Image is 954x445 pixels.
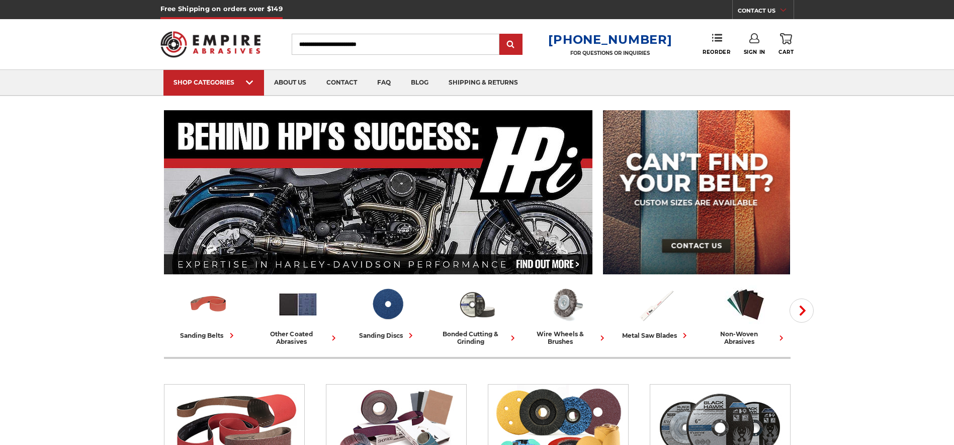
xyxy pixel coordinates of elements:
[635,283,677,325] img: Metal Saw Blades
[738,5,794,19] a: CONTACT US
[359,330,416,341] div: sanding discs
[703,49,730,55] span: Reorder
[257,283,339,345] a: other coated abrasives
[456,283,498,325] img: Bonded Cutting & Grinding
[277,283,319,325] img: Other Coated Abrasives
[526,283,608,345] a: wire wheels & brushes
[778,49,794,55] span: Cart
[367,283,408,325] img: Sanding Discs
[439,70,528,96] a: shipping & returns
[703,33,730,55] a: Reorder
[548,50,672,56] p: FOR QUESTIONS OR INQUIRIES
[790,299,814,323] button: Next
[174,79,254,86] div: SHOP CATEGORIES
[546,283,587,325] img: Wire Wheels & Brushes
[257,330,339,345] div: other coated abrasives
[437,283,518,345] a: bonded cutting & grinding
[188,283,229,325] img: Sanding Belts
[705,283,787,345] a: non-woven abrasives
[501,35,521,55] input: Submit
[548,32,672,47] a: [PHONE_NUMBER]
[316,70,367,96] a: contact
[164,110,593,274] img: Banner for an interview featuring Horsepower Inc who makes Harley performance upgrades featured o...
[264,70,316,96] a: about us
[160,25,261,64] img: Empire Abrasives
[616,283,697,341] a: metal saw blades
[705,330,787,345] div: non-woven abrasives
[622,330,690,341] div: metal saw blades
[778,33,794,55] a: Cart
[603,110,790,274] img: promo banner for custom belts.
[347,283,428,341] a: sanding discs
[401,70,439,96] a: blog
[744,49,765,55] span: Sign In
[526,330,608,345] div: wire wheels & brushes
[367,70,401,96] a: faq
[437,330,518,345] div: bonded cutting & grinding
[725,283,766,325] img: Non-woven Abrasives
[168,283,249,341] a: sanding belts
[181,330,237,341] div: sanding belts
